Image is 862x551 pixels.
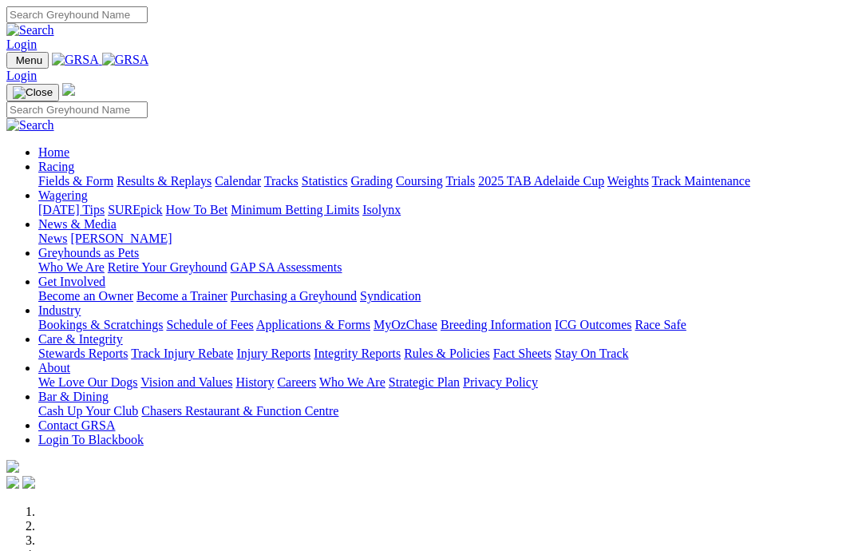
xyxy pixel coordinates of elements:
[635,318,686,331] a: Race Safe
[140,375,232,389] a: Vision and Values
[360,289,421,303] a: Syndication
[166,203,228,216] a: How To Bet
[38,404,856,418] div: Bar & Dining
[108,203,162,216] a: SUREpick
[38,303,81,317] a: Industry
[607,174,649,188] a: Weights
[38,217,117,231] a: News & Media
[6,476,19,489] img: facebook.svg
[6,38,37,51] a: Login
[38,232,856,246] div: News & Media
[215,174,261,188] a: Calendar
[22,476,35,489] img: twitter.svg
[555,347,628,360] a: Stay On Track
[6,84,59,101] button: Toggle navigation
[6,6,148,23] input: Search
[478,174,604,188] a: 2025 TAB Adelaide Cup
[236,347,310,360] a: Injury Reports
[319,375,386,389] a: Who We Are
[351,174,393,188] a: Grading
[62,83,75,96] img: logo-grsa-white.png
[362,203,401,216] a: Isolynx
[6,52,49,69] button: Toggle navigation
[38,375,856,390] div: About
[463,375,538,389] a: Privacy Policy
[38,289,856,303] div: Get Involved
[441,318,552,331] a: Breeding Information
[231,289,357,303] a: Purchasing a Greyhound
[117,174,212,188] a: Results & Replays
[314,347,401,360] a: Integrity Reports
[38,145,69,159] a: Home
[38,318,856,332] div: Industry
[38,203,856,217] div: Wagering
[38,404,138,418] a: Cash Up Your Club
[6,460,19,473] img: logo-grsa-white.png
[6,101,148,118] input: Search
[38,332,123,346] a: Care & Integrity
[404,347,490,360] a: Rules & Policies
[256,318,370,331] a: Applications & Forms
[231,203,359,216] a: Minimum Betting Limits
[166,318,253,331] a: Schedule of Fees
[396,174,443,188] a: Coursing
[16,54,42,66] span: Menu
[6,69,37,82] a: Login
[277,375,316,389] a: Careers
[131,347,233,360] a: Track Injury Rebate
[302,174,348,188] a: Statistics
[38,347,856,361] div: Care & Integrity
[38,174,113,188] a: Fields & Form
[38,433,144,446] a: Login To Blackbook
[374,318,437,331] a: MyOzChase
[38,361,70,375] a: About
[38,246,139,260] a: Greyhounds as Pets
[652,174,750,188] a: Track Maintenance
[235,375,274,389] a: History
[38,203,105,216] a: [DATE] Tips
[108,260,227,274] a: Retire Your Greyhound
[13,86,53,99] img: Close
[555,318,631,331] a: ICG Outcomes
[38,188,88,202] a: Wagering
[38,232,67,245] a: News
[102,53,149,67] img: GRSA
[38,318,163,331] a: Bookings & Scratchings
[6,23,54,38] img: Search
[493,347,552,360] a: Fact Sheets
[445,174,475,188] a: Trials
[38,390,109,403] a: Bar & Dining
[52,53,99,67] img: GRSA
[231,260,342,274] a: GAP SA Assessments
[38,160,74,173] a: Racing
[136,289,227,303] a: Become a Trainer
[38,275,105,288] a: Get Involved
[38,289,133,303] a: Become an Owner
[70,232,172,245] a: [PERSON_NAME]
[38,347,128,360] a: Stewards Reports
[141,404,338,418] a: Chasers Restaurant & Function Centre
[38,174,856,188] div: Racing
[38,260,856,275] div: Greyhounds as Pets
[38,260,105,274] a: Who We Are
[389,375,460,389] a: Strategic Plan
[38,418,115,432] a: Contact GRSA
[264,174,299,188] a: Tracks
[38,375,137,389] a: We Love Our Dogs
[6,118,54,133] img: Search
